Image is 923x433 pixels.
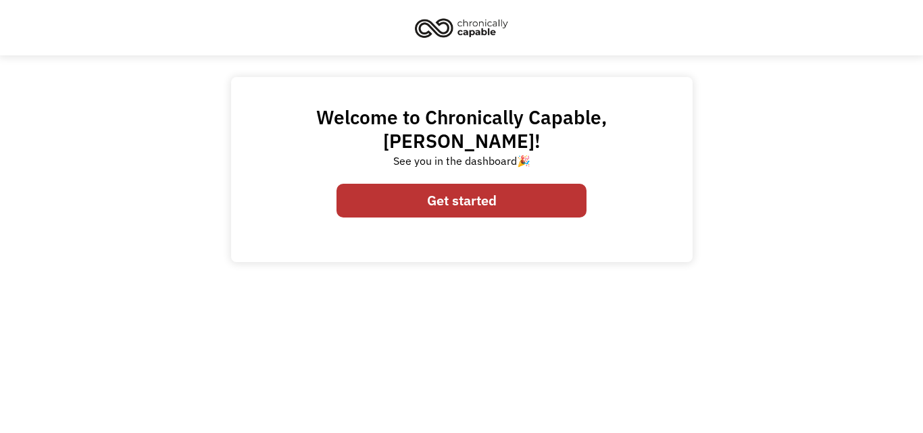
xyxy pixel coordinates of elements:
[336,177,587,224] form: Email Form
[245,105,679,153] h2: Welcome to Chronically Capable, !
[517,154,530,168] a: 🎉
[383,128,534,153] span: [PERSON_NAME]
[411,13,512,43] img: Chronically Capable logo
[336,184,587,218] a: Get started
[393,153,530,169] div: See you in the dashboard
